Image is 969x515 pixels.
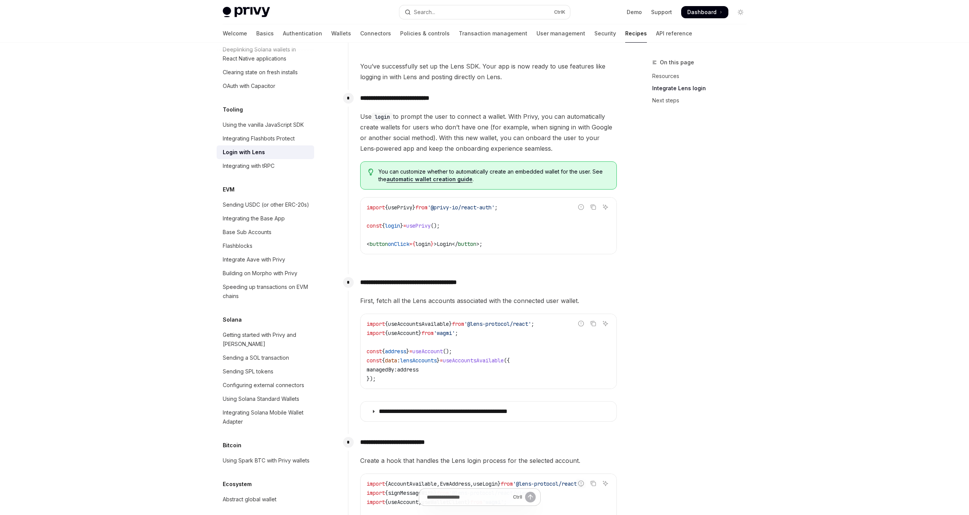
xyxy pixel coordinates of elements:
span: useAccount [412,348,443,355]
a: Integrating the Base App [217,212,314,225]
button: Report incorrect code [576,319,586,328]
span: > [434,241,437,247]
span: = [403,222,406,229]
h5: Tooling [223,105,243,114]
span: Use to prompt the user to connect a wallet. With Privy, you can automatically create wallets for ... [360,111,617,154]
span: button [458,241,476,247]
span: EvmAddress [440,480,470,487]
h5: Bitcoin [223,441,241,450]
img: light logo [223,7,270,18]
span: '@privy-io/react-auth' [428,204,495,211]
span: } [412,204,415,211]
span: Dashboard [687,8,717,16]
span: login [385,222,400,229]
span: managedBy: [367,366,397,373]
a: Sending a SOL transaction [217,351,314,365]
div: Integrating Solana Mobile Wallet Adapter [223,408,310,426]
a: Resources [652,70,753,82]
span: const [367,348,382,355]
div: Getting started with Privy and [PERSON_NAME] [223,330,310,349]
input: Ask a question... [427,489,510,505]
h5: Ecosystem [223,480,252,489]
span: { [385,320,388,327]
span: ; [531,320,534,327]
span: '@lens-protocol/react' [464,320,531,327]
div: Integrating with tRPC [223,161,275,171]
a: Integrating Flashbots Protect [217,132,314,145]
div: Using Spark BTC with Privy wallets [223,456,310,465]
span: 'wagmi' [434,330,455,336]
button: Ask AI [600,202,610,212]
div: Sending a SOL transaction [223,353,289,362]
a: automatic wallet creation guide [386,176,473,183]
span: } [449,320,452,327]
a: OAuth with Capacitor [217,79,314,93]
a: Integrate Lens login [652,82,753,94]
button: Report incorrect code [576,202,586,212]
span: Ctrl K [554,9,565,15]
span: const [367,222,382,229]
h5: EVM [223,185,235,194]
span: , [470,480,473,487]
div: Configuring external connectors [223,381,304,390]
span: address [397,366,418,373]
span: AccountAvailable [388,480,437,487]
span: useAccountsAvailable [388,320,449,327]
span: ({ [504,357,510,364]
div: Search... [414,8,435,17]
a: Using Solana Standard Wallets [217,392,314,406]
div: Base Sub Accounts [223,228,271,237]
a: Authentication [283,24,322,43]
span: First, fetch all the Lens accounts associated with the connected user wallet. [360,295,617,306]
a: Building on Morpho with Privy [217,266,314,280]
a: Policies & controls [400,24,450,43]
div: Speeding up transactions on EVM chains [223,282,310,301]
button: Send message [525,492,536,502]
span: import [367,480,385,487]
a: Using the vanilla JavaScript SDK [217,118,314,132]
div: Integrating the Base App [223,214,285,223]
a: Sending SPL tokens [217,365,314,378]
span: useAccountsAvailable [443,357,504,364]
a: Transaction management [459,24,527,43]
span: > [476,241,479,247]
span: from [452,320,464,327]
span: } [437,357,440,364]
span: : [397,357,400,364]
button: Ask AI [600,478,610,488]
a: Basics [256,24,274,43]
span: onClick [388,241,409,247]
svg: Tip [368,169,374,175]
span: You’ve successfully set up the Lens SDK. Your app is now ready to use features like logging in wi... [360,61,617,82]
a: Configuring external connectors [217,378,314,392]
span: </ [452,241,458,247]
a: Integrate Aave with Privy [217,253,314,266]
span: data [385,357,397,364]
span: On this page [660,58,694,67]
div: Sending USDC (or other ERC-20s) [223,200,309,209]
span: lensAccounts [400,357,437,364]
a: Support [651,8,672,16]
a: Clearing state on fresh installs [217,65,314,79]
span: ; [479,241,482,247]
span: useLogin [473,480,498,487]
a: Demo [627,8,642,16]
a: Speeding up transactions on EVM chains [217,280,314,303]
button: Report incorrect code [576,478,586,488]
a: Flashblocks [217,239,314,253]
span: { [382,222,385,229]
a: Dashboard [681,6,728,18]
a: Integrating with tRPC [217,159,314,173]
span: = [409,348,412,355]
span: ; [495,204,498,211]
div: Building on Morpho with Privy [223,269,297,278]
span: useAccount [388,330,418,336]
h5: Solana [223,315,242,324]
a: Wallets [331,24,351,43]
span: = [409,241,412,247]
a: Next steps [652,94,753,107]
span: } [400,222,403,229]
div: OAuth with Capacitor [223,81,275,91]
span: import [367,330,385,336]
a: Recipes [625,24,647,43]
